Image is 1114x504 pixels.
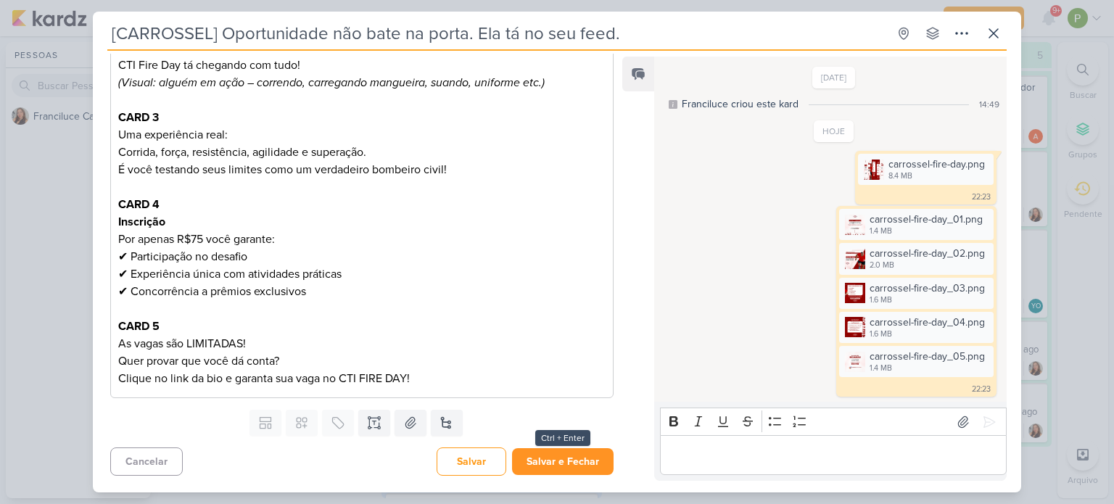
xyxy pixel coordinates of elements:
p: Uma experiência real: Corrida, força, resistência, agilidade e superação. [118,126,606,161]
p: As vagas são LIMITADAS! Quer provar que você dá conta? Clique no link da bio e garanta sua vaga n... [118,335,606,387]
div: carrossel-fire-day_05.png [839,346,994,377]
img: AfXv5h8fIWVrGB3gV1n6wgkvsS2jfwzlUddvgZhf.png [845,215,865,235]
p: É você testando seus limites como um verdadeiro bombeiro civil! [118,161,606,178]
img: PuyJjDFWZyOlmczDGrwH0KCB1f5PiOfy6Fh561Eo.png [845,352,865,372]
div: carrossel-fire-day_01.png [839,209,994,240]
button: Cancelar [110,447,183,476]
i: (Visual: alguém em ação – correndo, carregando mangueira, suando, uniforme etc.) [118,75,545,90]
img: OxnXOdCAk6R9Ch3aWMmU3S3zVAm7cfRnGCDWz3xx.png [864,160,884,180]
div: 1.6 MB [870,294,985,306]
button: Salvar [437,447,506,476]
div: Franciluce criou este kard [682,96,799,112]
div: carrossel-fire-day_02.png [870,246,985,261]
div: Ctrl + Enter [535,430,590,446]
strong: Inscrição [118,215,165,229]
div: carrossel-fire-day.png [888,157,985,172]
strong: CARD 5 [118,319,160,334]
img: iQQRWs9I6W1tYscSQttYI1mhK8Gctwr4VweyPtsk.png [845,283,865,303]
img: 0g2HXPy7E9GOShGxjhrMQTf4WKVi1NFLNAGLR39V.png [845,249,865,269]
div: carrossel-fire-day_02.png [839,243,994,274]
div: carrossel-fire-day_03.png [839,278,994,309]
div: Editor editing area: main [660,435,1007,475]
div: carrossel-fire-day_01.png [870,212,983,227]
div: carrossel-fire-day_04.png [839,312,994,343]
strong: CARD 3 [118,110,159,125]
div: 14:49 [979,98,999,111]
div: 8.4 MB [888,170,985,182]
div: 1.4 MB [870,363,985,374]
img: mBQumWmpLsBtJ34AAZZP0J7GzP9LHtUpu56jNfjH.png [845,317,865,337]
input: Kard Sem Título [107,20,888,46]
div: 1.6 MB [870,329,985,340]
button: Salvar e Fechar [512,448,614,475]
div: Editor toolbar [660,408,1007,436]
p: Por apenas R$75 você garante: ✔ Participação no desafio ✔ Experiência única com atividades prátic... [118,231,606,300]
div: 22:23 [972,384,991,395]
div: carrossel-fire-day.png [858,154,994,185]
div: 1.4 MB [870,226,983,237]
strong: CARD 4 [118,197,160,212]
div: carrossel-fire-day_05.png [870,349,985,364]
div: 2.0 MB [870,260,985,271]
div: carrossel-fire-day_03.png [870,281,985,296]
p: CTI Fire Day tá chegando com tudo! [118,39,606,74]
div: carrossel-fire-day_04.png [870,315,985,330]
div: 22:23 [972,191,991,203]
